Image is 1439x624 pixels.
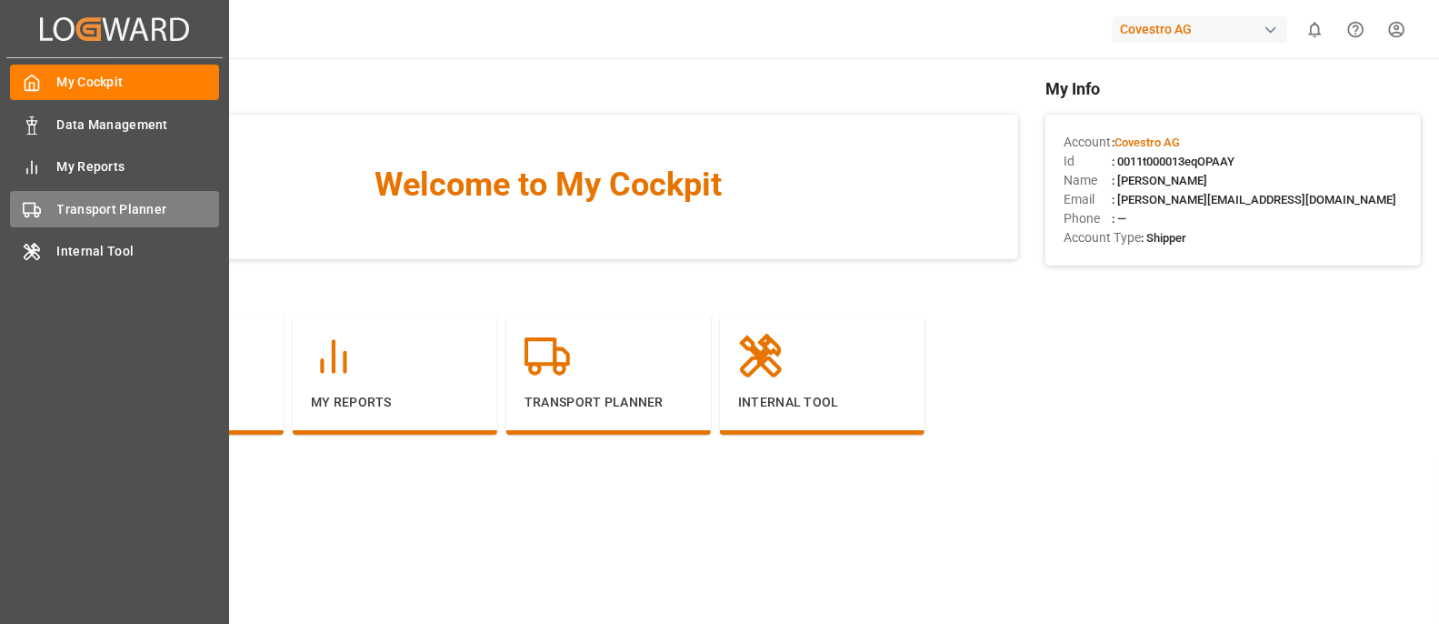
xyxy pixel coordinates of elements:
[57,200,220,219] span: Transport Planner
[1064,152,1112,171] span: Id
[1064,228,1141,247] span: Account Type
[1064,171,1112,190] span: Name
[1113,16,1287,43] div: Covestro AG
[1112,155,1234,168] span: : 0011t000013eqOPAAY
[57,116,220,135] span: Data Management
[1141,231,1186,245] span: : Shipper
[1335,9,1376,50] button: Help Center
[1112,193,1396,206] span: : [PERSON_NAME][EMAIL_ADDRESS][DOMAIN_NAME]
[10,191,219,226] a: Transport Planner
[79,277,1018,302] span: Navigation
[10,106,219,142] a: Data Management
[57,73,220,92] span: My Cockpit
[1113,12,1294,46] button: Covestro AG
[1112,174,1207,187] span: : [PERSON_NAME]
[10,149,219,185] a: My Reports
[115,160,982,209] span: Welcome to My Cockpit
[57,242,220,261] span: Internal Tool
[1064,133,1112,152] span: Account
[525,393,693,412] p: Transport Planner
[1294,9,1335,50] button: show 0 new notifications
[738,393,906,412] p: Internal Tool
[1112,212,1126,226] span: : —
[1064,209,1112,228] span: Phone
[1045,76,1421,101] span: My Info
[10,65,219,100] a: My Cockpit
[10,234,219,269] a: Internal Tool
[1064,190,1112,209] span: Email
[1114,136,1180,149] span: Covestro AG
[311,393,479,412] p: My Reports
[57,157,220,176] span: My Reports
[1112,136,1180,149] span: :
